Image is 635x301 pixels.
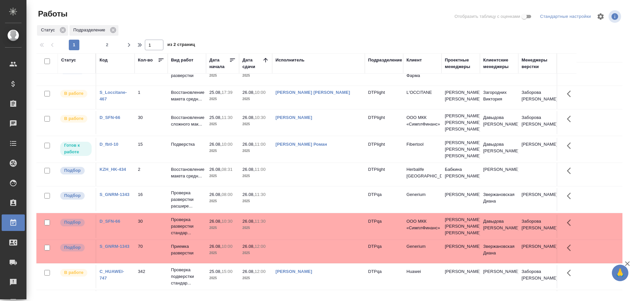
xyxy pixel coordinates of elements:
[522,218,553,231] p: Заборова [PERSON_NAME]
[209,148,236,154] p: 2025
[60,166,92,175] div: Можно подбирать исполнителей
[102,40,112,50] button: 2
[242,57,262,70] div: Дата сдачи
[222,192,233,197] p: 08:00
[242,148,269,154] p: 2025
[242,96,269,102] p: 2025
[442,240,480,263] td: [PERSON_NAME]
[209,269,222,274] p: 25.08,
[275,115,312,120] a: [PERSON_NAME]
[36,9,67,19] span: Работы
[563,240,579,256] button: Здесь прячутся важные кнопки
[275,269,312,274] a: [PERSON_NAME]
[242,142,255,147] p: 26.08,
[406,114,438,128] p: ООО МКК «СимплФинанс»
[135,138,168,161] td: 15
[222,90,233,95] p: 17:39
[406,191,438,198] p: Generium
[365,188,403,211] td: DTPqa
[406,243,438,250] p: Generium
[64,115,83,122] p: В работе
[480,163,518,186] td: [PERSON_NAME]
[442,86,480,109] td: [PERSON_NAME] [PERSON_NAME]
[255,192,266,197] p: 11:30
[563,215,579,231] button: Здесь прячутся важные кнопки
[612,265,628,281] button: 🙏
[100,167,126,172] a: KZH_HK-434
[406,166,438,179] p: Herbalife [GEOGRAPHIC_DATA]
[209,57,229,70] div: Дата начала
[538,12,593,22] div: split button
[64,269,83,276] p: В работе
[167,41,195,50] span: из 2 страниц
[406,57,422,63] div: Клиент
[480,86,518,109] td: Загородних Виктория
[222,219,233,224] p: 10:30
[522,57,553,70] div: Менеджеры верстки
[242,225,269,231] p: 2025
[209,90,222,95] p: 25.08,
[135,265,168,288] td: 342
[135,86,168,109] td: 1
[242,167,255,172] p: 26.08,
[445,216,477,236] p: [PERSON_NAME], [PERSON_NAME] [PERSON_NAME]
[60,268,92,277] div: Исполнитель выполняет работу
[209,192,222,197] p: 26.08,
[242,269,255,274] p: 26.08,
[275,90,350,95] a: [PERSON_NAME] [PERSON_NAME]
[255,269,266,274] p: 12:00
[222,244,233,249] p: 10:00
[209,142,222,147] p: 26.08,
[100,244,129,249] a: S_GNRM-1343
[100,219,120,224] a: D_SFN-66
[275,57,305,63] div: Исполнитель
[60,218,92,227] div: Можно подбирать исполнителей
[100,192,129,197] a: S_GNRM-1343
[171,89,203,102] p: Восстановление макета средн...
[135,215,168,238] td: 30
[60,243,92,252] div: Можно подбирать исполнителей
[64,244,81,251] p: Подбор
[209,250,236,256] p: 2025
[365,111,403,134] td: DTPlight
[522,243,553,250] p: [PERSON_NAME]
[563,86,579,102] button: Здесь прячутся важные кнопки
[593,9,609,24] span: Настроить таблицу
[242,72,269,79] p: 2025
[442,188,480,211] td: [PERSON_NAME]
[365,86,403,109] td: DTPlight
[365,215,403,238] td: DTPqa
[135,111,168,134] td: 30
[522,114,553,128] p: Заборова [PERSON_NAME]
[614,266,626,280] span: 🙏
[368,57,402,63] div: Подразделение
[406,89,438,96] p: L'OCCITANE
[522,141,553,148] p: [PERSON_NAME]
[64,167,81,174] p: Подбор
[171,166,203,179] p: Восстановление макета средн...
[242,219,255,224] p: 26.08,
[480,111,518,134] td: Давыдова [PERSON_NAME]
[209,121,236,128] p: 2025
[242,90,255,95] p: 26.08,
[242,275,269,282] p: 2025
[171,190,203,209] p: Проверка разверстки расшире...
[100,142,118,147] a: D_fbtl-10
[365,265,403,288] td: DTPqa
[609,10,622,23] span: Посмотреть информацию
[222,167,233,172] p: 08:31
[255,90,266,95] p: 10:00
[209,115,222,120] p: 25.08,
[242,198,269,205] p: 2025
[365,138,403,161] td: DTPlight
[171,114,203,128] p: Восстановление сложного мак...
[41,27,57,33] p: Статус
[64,192,81,199] p: Подбор
[242,121,269,128] p: 2025
[406,218,438,231] p: ООО МКК «СимплФинанс»
[209,198,236,205] p: 2025
[171,216,203,236] p: Проверка разверстки стандар...
[255,219,266,224] p: 11:30
[242,250,269,256] p: 2025
[365,240,403,263] td: DTPqa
